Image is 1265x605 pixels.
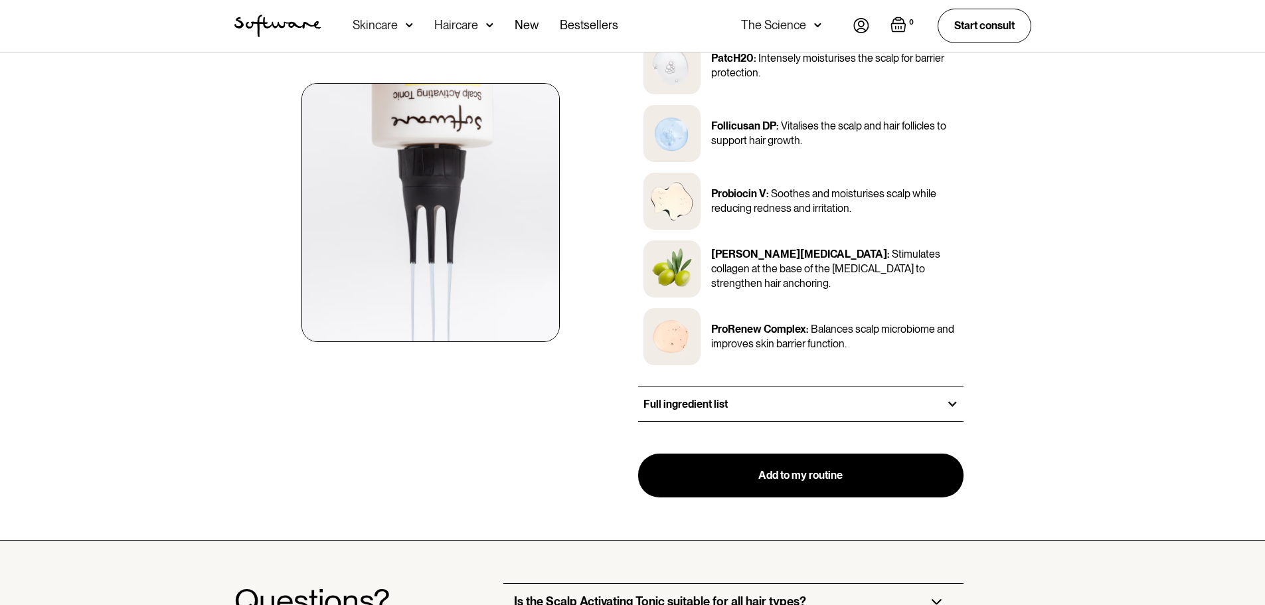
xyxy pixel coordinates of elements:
p: : [887,248,890,260]
p: PatcH20 [711,52,754,64]
img: arrow down [814,19,821,32]
h3: Full ingredient list [643,398,728,410]
a: Open empty cart [890,17,916,35]
p: Follicusan DP [711,120,776,132]
p: : [766,187,769,200]
p: : [754,52,756,64]
p: [PERSON_NAME][MEDICAL_DATA] [711,248,887,260]
a: Add to my routine [638,454,964,497]
p: Stimulates collagen at the base of the [MEDICAL_DATA] to strengthen hair anchoring. [711,248,940,289]
div: Skincare [353,19,398,32]
a: home [234,15,321,37]
div: The Science [741,19,806,32]
p: Balances scalp microbiome and improves skin barrier function. [711,323,954,350]
img: arrow down [486,19,493,32]
img: Software Logo [234,15,321,37]
p: Intensely moisturises the scalp for barrier protection. [711,52,944,79]
img: arrow down [406,19,413,32]
a: Start consult [938,9,1031,43]
p: Vitalises the scalp and hair follicles to support hair growth. [711,120,946,147]
div: 0 [906,17,916,29]
div: Haircare [434,19,478,32]
p: : [806,323,809,335]
p: Soothes and moisturises scalp while reducing redness and irritation. [711,187,936,215]
p: : [776,120,779,132]
p: ProRenew Complex [711,323,806,335]
p: Probiocin V [711,187,766,200]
